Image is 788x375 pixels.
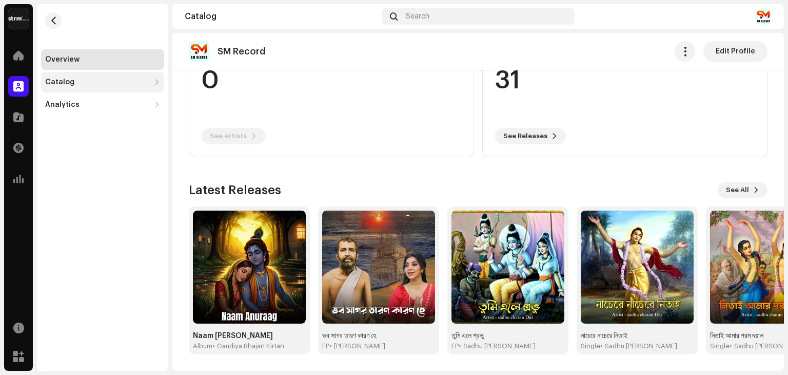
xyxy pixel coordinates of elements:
div: Naam [PERSON_NAME] [193,332,306,340]
div: EP [322,342,329,350]
div: নাচেরে নাচেরে নিতাই [581,332,694,340]
img: eeea0124-618d-486c-b634-258aae24565b [451,211,564,324]
img: df50e01b-13b0-44c8-a93f-394a32c7f211 [581,211,694,324]
re-m-nav-item: Overview [41,49,164,70]
span: See All [726,180,749,200]
span: See Releases [503,126,547,146]
div: • Sadhu [PERSON_NAME] [600,342,677,350]
div: Catalog [185,12,378,21]
re-m-nav-dropdown: Analytics [41,95,164,115]
div: EP [451,342,459,350]
div: Catalog [45,78,74,86]
img: c06285f8-cbac-4b53-809f-0d1ca1fea85f [322,211,435,324]
div: • [PERSON_NAME] [329,342,385,350]
button: Edit Profile [703,41,767,62]
img: 408b884b-546b-4518-8448-1008f9c76b02 [8,8,29,29]
div: Single [581,342,600,350]
re-m-nav-dropdown: Catalog [41,72,164,92]
div: Album [193,342,212,350]
h3: Latest Releases [189,182,281,198]
span: Edit Profile [716,41,755,62]
button: See All [718,182,767,198]
p: SM Record [218,46,266,57]
div: Analytics [45,101,80,109]
div: ভব সাগর তারণ কারণ হে [322,332,435,340]
img: 2980507a-4e19-462b-b0ea-cd4eceb8d719 [755,8,772,25]
button: See Releases [495,128,566,144]
img: 7135f144-e72f-4757-a62a-f06d5ce148c9 [189,41,209,62]
img: f121e354-dc41-4de9-a1a0-9c906552fcbe [193,211,306,324]
div: Overview [45,55,80,64]
div: • Gaudiya Bhajan Kirtan [212,342,284,350]
div: তুমি এলে প্রভু [451,332,564,340]
div: • Sadhu [PERSON_NAME] [459,342,536,350]
div: Single [710,342,730,350]
span: Search [406,12,429,21]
